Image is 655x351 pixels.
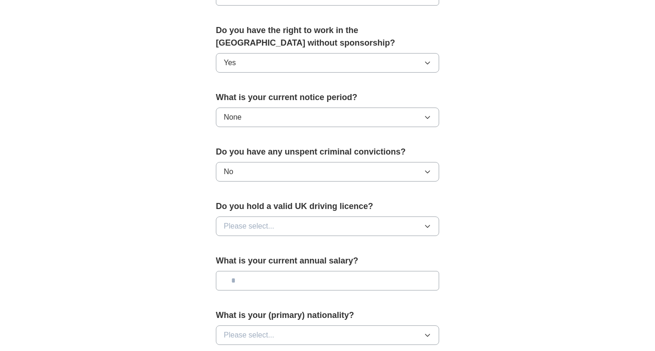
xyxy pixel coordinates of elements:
[224,166,233,177] span: No
[216,108,439,127] button: None
[216,53,439,73] button: Yes
[216,162,439,182] button: No
[216,200,439,213] label: Do you hold a valid UK driving licence?
[224,221,274,232] span: Please select...
[216,255,439,267] label: What is your current annual salary?
[216,216,439,236] button: Please select...
[216,24,439,49] label: Do you have the right to work in the [GEOGRAPHIC_DATA] without sponsorship?
[224,57,236,68] span: Yes
[224,330,274,341] span: Please select...
[224,112,241,123] span: None
[216,309,439,322] label: What is your (primary) nationality?
[216,146,439,158] label: Do you have any unspent criminal convictions?
[216,325,439,345] button: Please select...
[216,91,439,104] label: What is your current notice period?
